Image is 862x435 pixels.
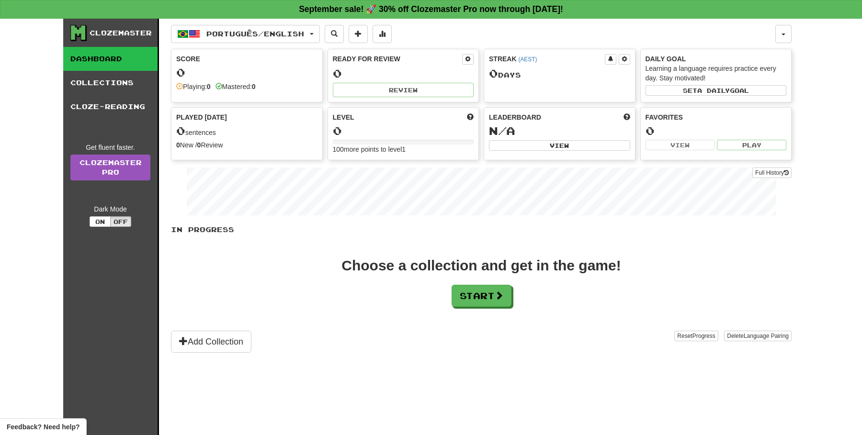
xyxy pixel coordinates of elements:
button: Search sentences [325,25,344,43]
span: Leaderboard [489,112,541,122]
button: Play [717,140,786,150]
div: Streak [489,54,605,64]
button: Seta dailygoal [646,85,787,96]
button: Add Collection [171,331,251,353]
span: Language Pairing [744,333,789,339]
div: Daily Goal [646,54,787,64]
span: Progress [692,333,715,339]
span: Português / English [206,30,304,38]
div: sentences [176,125,318,137]
div: Clozemaster [90,28,152,38]
strong: 0 [197,141,201,149]
div: New / Review [176,140,318,150]
button: More stats [373,25,392,43]
div: Learning a language requires practice every day. Stay motivated! [646,64,787,83]
span: N/A [489,124,515,137]
div: Favorites [646,112,787,122]
div: 0 [333,67,474,79]
span: 0 [176,124,185,137]
span: This week in points, UTC [624,112,630,122]
div: Get fluent faster. [70,143,150,152]
button: DeleteLanguage Pairing [724,331,792,341]
button: Add sentence to collection [349,25,368,43]
span: Played [DATE] [176,112,227,122]
strong: 0 [252,83,256,90]
div: Dark Mode [70,204,150,214]
div: Playing: [176,82,211,91]
a: Collections [63,71,158,95]
div: Day s [489,67,630,80]
button: On [90,216,111,227]
span: Score more points to level up [467,112,474,122]
strong: 0 [176,141,180,149]
span: a daily [697,87,730,94]
a: (AEST) [518,56,537,63]
button: Português/English [171,25,320,43]
a: Cloze-Reading [63,95,158,119]
button: Review [333,83,474,97]
button: Off [110,216,131,227]
span: 0 [489,67,498,80]
div: Score [176,54,318,64]
a: Dashboard [63,47,158,71]
div: 0 [333,125,474,137]
div: 0 [646,125,787,137]
button: Full History [752,167,792,178]
strong: September sale! 🚀 30% off Clozemaster Pro now through [DATE]! [299,4,563,14]
button: Start [452,285,511,307]
strong: 0 [207,83,211,90]
button: View [489,140,630,151]
div: 0 [176,67,318,78]
div: Ready for Review [333,54,463,64]
p: In Progress [171,225,792,234]
span: Level [333,112,354,122]
span: Open feedback widget [7,422,79,432]
button: ResetProgress [674,331,718,341]
button: View [646,140,715,150]
div: Mastered: [215,82,256,91]
div: 100 more points to level 1 [333,145,474,154]
a: ClozemasterPro [70,155,150,180]
div: Choose a collection and get in the game! [341,258,621,273]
